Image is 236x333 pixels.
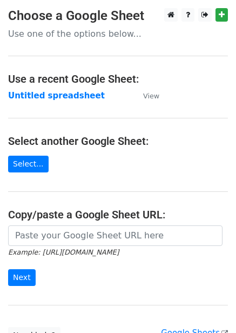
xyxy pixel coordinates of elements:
a: View [132,91,159,101]
h4: Use a recent Google Sheet: [8,72,228,85]
p: Use one of the options below... [8,28,228,39]
input: Paste your Google Sheet URL here [8,225,222,246]
a: Untitled spreadsheet [8,91,105,101]
h3: Choose a Google Sheet [8,8,228,24]
small: Example: [URL][DOMAIN_NAME] [8,248,119,256]
h4: Copy/paste a Google Sheet URL: [8,208,228,221]
small: View [143,92,159,100]
a: Select... [8,156,49,172]
h4: Select another Google Sheet: [8,135,228,148]
input: Next [8,269,36,286]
